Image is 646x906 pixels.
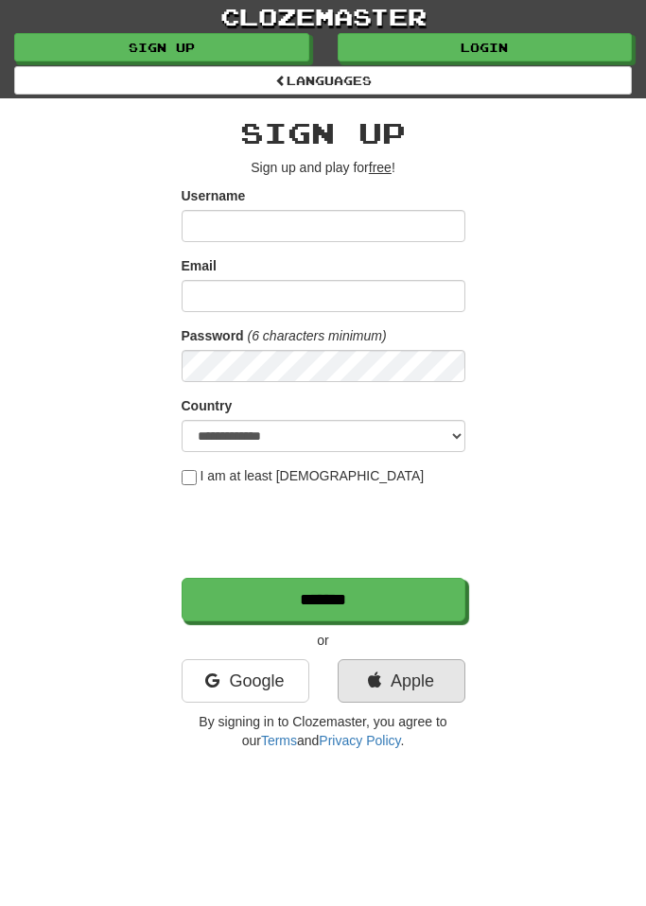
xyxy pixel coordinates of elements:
p: By signing in to Clozemaster, you agree to our and . [182,712,465,750]
p: Sign up and play for ! [182,158,465,177]
input: I am at least [DEMOGRAPHIC_DATA] [182,470,197,485]
label: Country [182,396,233,415]
em: (6 characters minimum) [248,328,387,343]
a: Google [182,659,309,703]
a: Apple [338,659,465,703]
a: Sign up [14,33,309,61]
a: Privacy Policy [319,733,400,748]
iframe: reCAPTCHA [182,495,469,568]
h2: Sign up [182,117,465,148]
label: Password [182,326,244,345]
label: I am at least [DEMOGRAPHIC_DATA] [182,466,425,485]
a: Languages [14,66,632,95]
u: free [369,160,392,175]
a: Terms [261,733,297,748]
a: Login [338,33,633,61]
label: Username [182,186,246,205]
p: or [182,631,465,650]
label: Email [182,256,217,275]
